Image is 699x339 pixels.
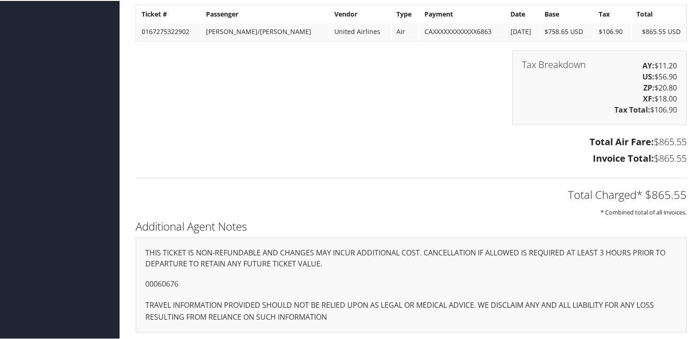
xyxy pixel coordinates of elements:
td: [DATE] [506,23,539,39]
td: $865.55 USD [632,23,685,39]
h2: Additional Agent Notes [136,218,687,233]
th: Passenger [201,5,329,22]
p: 00060676 [145,277,677,289]
td: $758.65 USD [540,23,593,39]
td: $106.90 [594,23,631,39]
strong: Tax Total: [614,104,650,114]
th: Tax [594,5,631,22]
th: Vendor [330,5,391,22]
th: Ticket # [137,5,201,22]
th: Payment [420,5,505,22]
th: Type [392,5,419,22]
h2: Total Charged* $865.55 [136,186,687,202]
strong: XF: [643,93,654,103]
strong: Total Air Fare: [590,135,654,147]
td: CAXXXXXXXXXXXX6863 [420,23,505,39]
strong: US: [642,71,654,81]
td: [PERSON_NAME]/[PERSON_NAME] [201,23,329,39]
td: Air [392,23,419,39]
small: * Combined total of all invoices. [601,207,687,215]
h3: $865.55 [136,135,687,147]
h3: Tax Breakdown [522,59,586,68]
td: 0167275322902 [137,23,201,39]
strong: Invoice Total: [593,151,654,164]
div: THIS TICKET IS NON-REFUNDABLE AND CHANGES MAY INCUR ADDITIONAL COST. CANCELLATION IF ALLOWED IS R... [136,237,687,332]
th: Date [506,5,539,22]
th: Total [632,5,685,22]
strong: ZP: [643,82,654,92]
td: United Airlines [330,23,391,39]
div: $11.20 $56.90 $20.80 $18.00 $106.90 [512,50,687,124]
p: TRAVEL INFORMATION PROVIDED SHOULD NOT BE RELIED UPON AS LEGAL OR MEDICAL ADVICE. WE DISCLAIM ANY... [145,299,677,322]
strong: AY: [642,60,654,70]
h3: $865.55 [136,151,687,164]
th: Base [540,5,593,22]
